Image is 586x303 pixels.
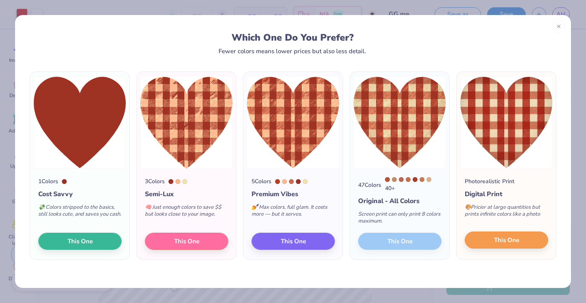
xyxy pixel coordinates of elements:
[38,177,58,186] div: 1 Colors
[465,189,548,199] div: Digital Print
[465,199,548,226] div: Pricier at large quantities but prints infinite colors like a photo
[358,196,442,206] div: Original - All Colors
[251,189,335,199] div: Premium Vibes
[281,237,306,246] span: This One
[399,177,404,182] div: 7522 C
[38,203,45,211] span: 💸
[145,199,228,226] div: Just enough colors to save $$ but looks close to your image.
[385,177,390,182] div: 7592 C
[494,236,519,245] span: This One
[460,76,553,169] img: Photorealistic preview
[145,177,165,186] div: 3 Colors
[145,189,228,199] div: Semi-Lux
[251,233,335,250] button: This One
[275,179,280,184] div: 7599 C
[358,181,381,189] div: 47 Colors
[282,179,287,184] div: 1555 C
[251,203,258,211] span: 💅
[62,179,67,184] div: 484 C
[33,76,126,169] img: 1 color option
[465,232,548,249] button: This One
[406,177,411,182] div: 7618 C
[303,179,308,184] div: 7499 C
[145,203,151,211] span: 🧠
[175,179,180,184] div: 1555 C
[38,233,122,250] button: This One
[392,177,397,182] div: 7515 C
[289,179,294,184] div: 7618 C
[174,237,199,246] span: This One
[296,179,301,184] div: 484 C
[38,189,122,199] div: Cost Savvy
[37,32,548,43] div: Which One Do You Prefer?
[413,177,418,182] div: 7593 C
[68,237,93,246] span: This One
[168,179,173,184] div: 484 C
[219,48,366,54] div: Fewer colors means lower prices but also less detail.
[465,203,471,211] span: 🎨
[251,199,335,226] div: Max colors, full glam. It costs more — but it serves.
[140,76,233,169] img: 3 color option
[251,177,271,186] div: 5 Colors
[182,179,187,184] div: 7499 C
[353,76,446,169] img: 47 color option
[426,177,431,182] div: 727 C
[465,177,514,186] div: Photorealistic Print
[385,177,442,193] div: 40 +
[247,76,339,169] img: 5 color option
[358,206,442,233] div: Screen print can only print 8 colors maximum.
[420,177,424,182] div: 7591 C
[38,199,122,226] div: Colors stripped to the basics, still looks cute, and saves you cash.
[145,233,228,250] button: This One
